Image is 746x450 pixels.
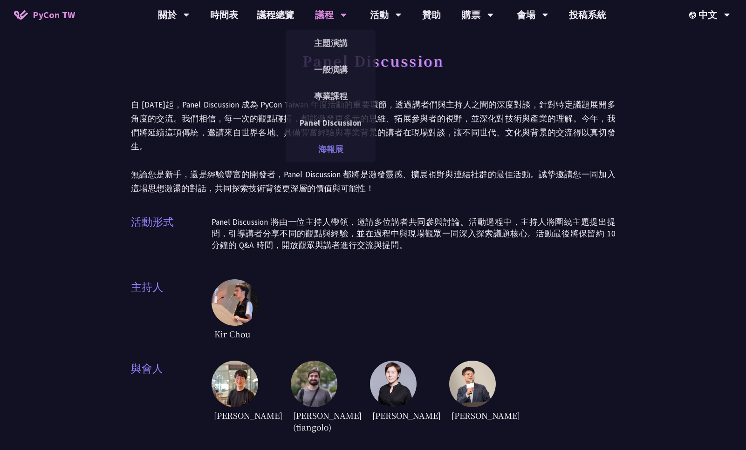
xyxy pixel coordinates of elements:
p: Panel Discussion 將由一位主持人帶領，邀請多位講者共同參與討論。活動過程中，主持人將圍繞主題提出提問，引導講者分享不同的觀點與經驗，並在過程中與現場觀眾一同深入探索議題核心。活動... [212,216,616,251]
img: Sebasti%C3%A1nRam%C3%ADrez.1365658.jpeg [291,361,337,407]
span: [PERSON_NAME] (tiangolo) [291,407,333,435]
span: Kir Chou [212,326,253,342]
a: 一般演講 [286,59,376,81]
img: Kir Chou [212,279,258,326]
span: [PERSON_NAME] [212,407,253,423]
a: 主題演講 [286,32,376,54]
a: 海報展 [286,138,376,160]
span: 主持人 [131,279,212,342]
a: 專業課程 [286,85,376,107]
span: 與會人 [131,361,212,435]
span: [PERSON_NAME] [449,407,491,423]
span: [PERSON_NAME] [370,407,412,423]
a: PyCon TW [5,3,84,27]
img: TicaLin.61491bf.png [370,361,417,407]
img: YCChen.e5e7a43.jpg [449,361,496,407]
span: 活動形式 [131,214,212,261]
img: Home icon of PyCon TW 2025 [14,10,28,20]
p: 自 [DATE]起，Panel Discussion 成為 PyCon Taiwan 年度活動的重要環節，透過講者們與主持人之間的深度對談，針對特定議題展開多角度的交流。我們相信，每一次的觀點碰... [131,98,616,195]
a: Panel Discussion [286,112,376,134]
span: PyCon TW [33,8,75,22]
img: DongheeNa.093fe47.jpeg [212,361,258,407]
img: Locale Icon [689,12,698,19]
